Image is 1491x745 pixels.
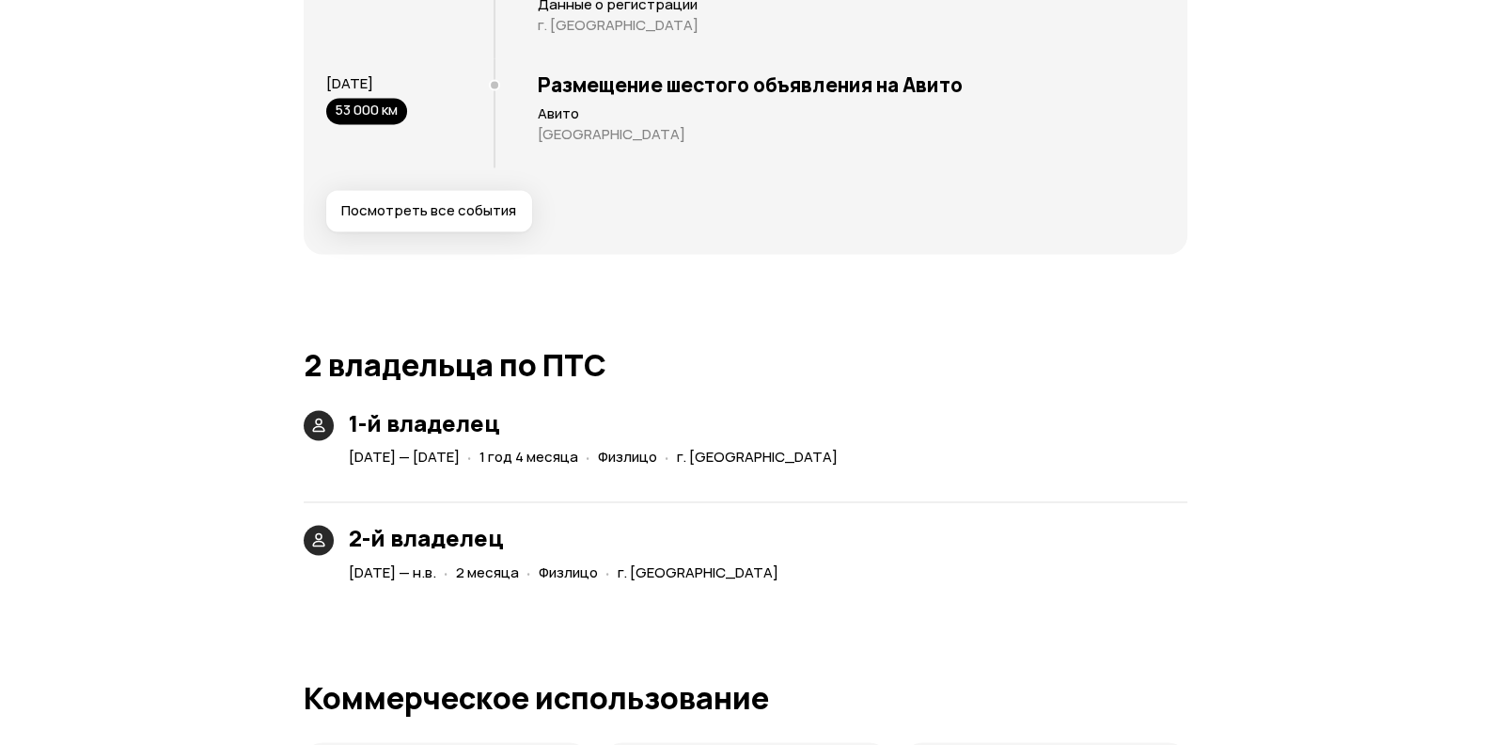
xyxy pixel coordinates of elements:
span: · [665,441,669,472]
span: г. [GEOGRAPHIC_DATA] [677,447,838,467]
h3: Размещение шестого объявления на Авито [538,72,1165,97]
h3: 1-й владелец [349,410,845,436]
span: Посмотреть все события [341,201,516,220]
span: Физлицо [539,562,598,581]
span: Физлицо [598,447,657,467]
p: Авито [538,104,1165,123]
span: · [526,556,531,587]
span: 1 год 4 месяца [479,447,578,467]
span: · [467,441,472,472]
div: 53 000 км [326,98,407,124]
span: г. [GEOGRAPHIC_DATA] [618,562,778,581]
p: [GEOGRAPHIC_DATA] [538,125,1165,144]
h3: 2-й владелец [349,525,786,551]
span: 2 месяца [456,562,519,581]
span: [DATE] — [DATE] [349,447,460,467]
h1: 2 владельца по ПТС [304,348,1187,382]
h1: Коммерческое использование [304,680,1187,714]
span: · [605,556,610,587]
span: [DATE] [326,73,373,93]
p: г. [GEOGRAPHIC_DATA] [538,16,1165,35]
span: · [586,441,590,472]
span: [DATE] — н.в. [349,562,436,581]
span: · [444,556,448,587]
button: Посмотреть все события [326,190,532,231]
